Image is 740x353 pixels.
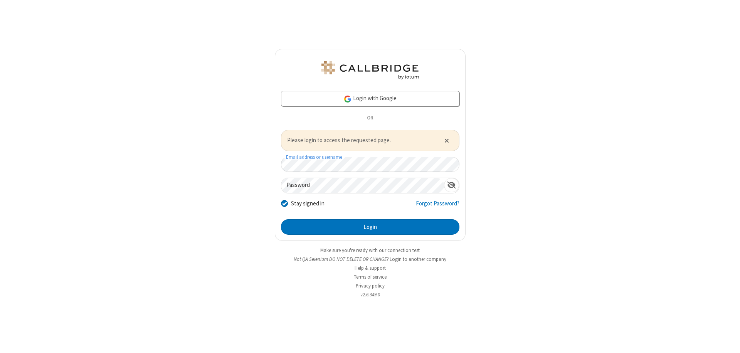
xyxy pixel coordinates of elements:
[275,291,466,298] li: v2.6.349.0
[354,274,387,280] a: Terms of service
[320,61,420,79] img: QA Selenium DO NOT DELETE OR CHANGE
[364,113,376,124] span: OR
[275,256,466,263] li: Not QA Selenium DO NOT DELETE OR CHANGE?
[281,157,459,172] input: Email address or username
[444,178,459,192] div: Show password
[281,219,459,235] button: Login
[281,178,444,193] input: Password
[416,199,459,214] a: Forgot Password?
[440,134,453,146] button: Close alert
[356,282,385,289] a: Privacy policy
[390,256,446,263] button: Login to another company
[281,91,459,106] a: Login with Google
[355,265,386,271] a: Help & support
[320,247,420,254] a: Make sure you're ready with our connection test
[287,136,435,145] span: Please login to access the requested page.
[343,95,352,103] img: google-icon.png
[291,199,325,208] label: Stay signed in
